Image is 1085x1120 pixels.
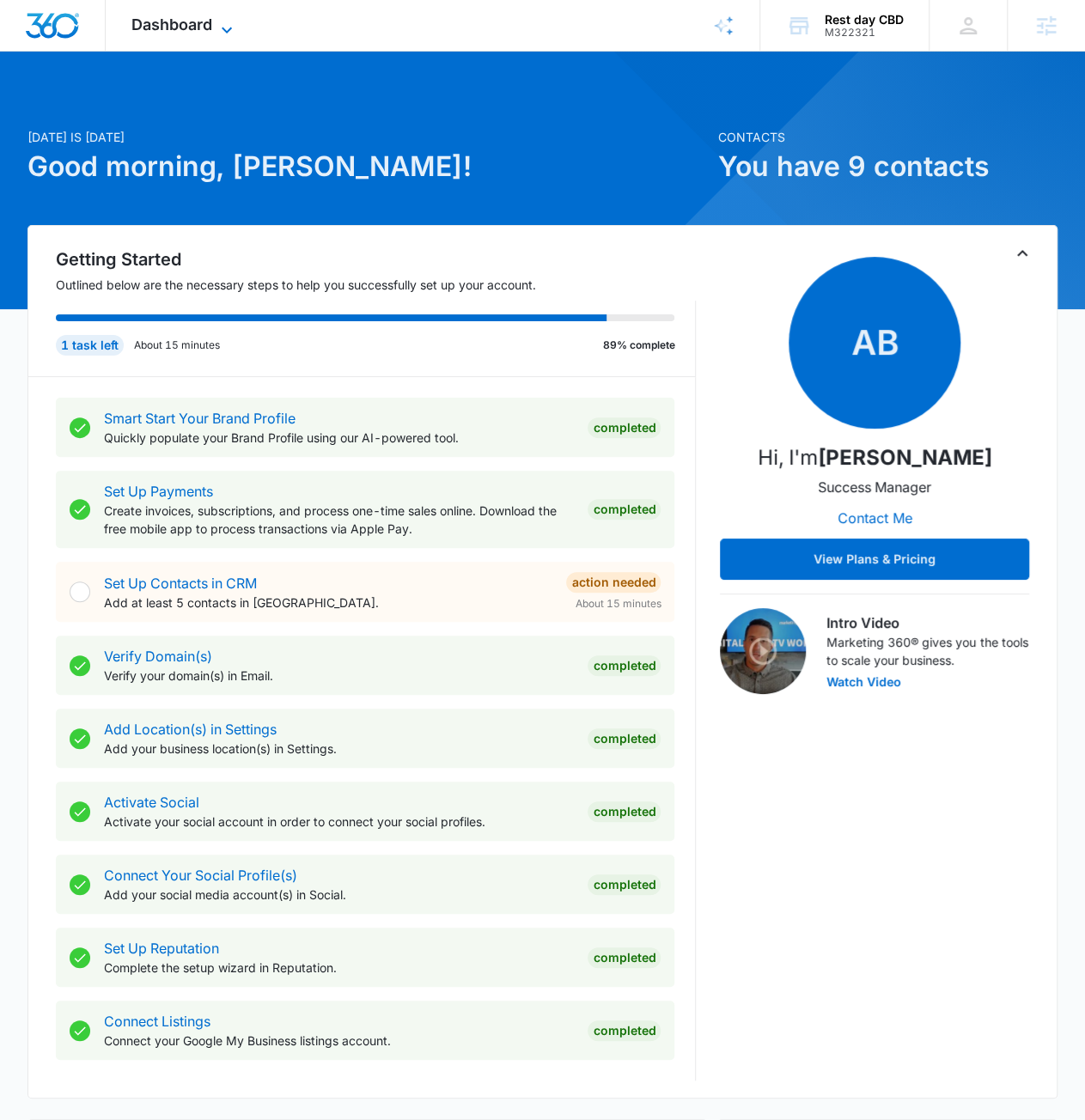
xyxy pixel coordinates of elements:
[588,499,661,520] div: Completed
[104,575,257,592] a: Set Up Contacts in CRM
[104,429,575,447] p: Quickly populate your Brand Profile using our AI-powered tool.
[104,959,575,977] p: Complete the setup wizard in Reputation.
[27,128,708,146] p: [DATE] is [DATE]
[588,417,661,438] div: Completed
[720,539,1029,580] button: View Plans & Pricing
[104,813,575,831] p: Activate your social account in order to connect your social profiles.
[134,338,220,353] p: About 15 minutes
[588,947,661,968] div: Completed
[104,593,553,612] p: Add at least 5 contacts in [GEOGRAPHIC_DATA].
[588,801,661,822] div: Completed
[820,497,930,539] button: Contact Me
[104,794,199,811] a: Activate Social
[104,1032,575,1050] p: Connect your Google My Business listings account.
[602,338,674,353] p: 89% complete
[56,247,697,272] h2: Getting Started
[825,13,904,27] div: account name
[758,442,992,473] p: Hi, I'm
[104,648,212,665] a: Verify Domain(s)
[27,146,708,187] h1: Good morning, [PERSON_NAME]!
[588,1020,661,1041] div: Completed
[104,1013,210,1030] a: Connect Listings
[575,596,661,612] span: About 15 minutes
[826,633,1029,669] p: Marketing 360® gives you the tools to scale your business.
[104,886,575,904] p: Add your social media account(s) in Social.
[588,728,661,749] div: Completed
[104,410,296,427] a: Smart Start Your Brand Profile
[104,483,213,500] a: Set Up Payments
[717,128,1058,146] p: Contacts
[104,502,575,538] p: Create invoices, subscriptions, and process one-time sales online. Download the free mobile app t...
[566,572,661,593] div: Action Needed
[588,655,661,676] div: Completed
[1012,243,1033,264] button: Toggle Collapse
[826,676,901,688] button: Watch Video
[56,335,124,356] div: 1 task left
[56,276,697,294] p: Outlined below are the necessary steps to help you successfully set up your account.
[104,667,575,685] p: Verify your domain(s) in Email.
[104,940,219,957] a: Set Up Reputation
[104,867,297,884] a: Connect Your Social Profile(s)
[826,612,1029,633] h3: Intro Video
[789,257,960,429] span: AB
[717,146,1058,187] h1: You have 9 contacts
[720,608,806,694] img: Intro Video
[104,740,575,758] p: Add your business location(s) in Settings.
[131,15,212,33] span: Dashboard
[104,721,277,738] a: Add Location(s) in Settings
[825,27,904,39] div: account id
[818,445,992,470] strong: [PERSON_NAME]
[588,874,661,895] div: Completed
[818,477,931,497] p: Success Manager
